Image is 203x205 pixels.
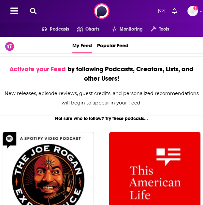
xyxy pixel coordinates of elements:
span: Monitoring [120,25,143,34]
a: Charts [69,24,99,34]
a: My Feed [72,37,92,53]
button: open menu [143,24,169,34]
div: New releases, episode reviews, guest credits, and personalized recommendations will begin to appe... [2,89,201,108]
span: Popular Feed [97,38,128,52]
span: Activate your Feed [9,65,66,73]
a: Show notifications dropdown [169,6,180,17]
span: Tools [159,25,169,34]
button: open menu [34,24,69,34]
span: Charts [85,25,99,34]
span: Podcasts [50,25,69,34]
img: Podchaser - Follow, Share and Rate Podcasts [94,3,109,19]
a: Show notifications dropdown [156,6,167,17]
div: by following Podcasts, Creators, Lists, and other Users! [2,64,201,83]
a: Popular Feed [97,37,128,53]
span: My Feed [72,38,92,52]
a: Logged in as ABolliger [187,6,198,16]
svg: Add a profile image [193,6,198,10]
button: open menu [103,24,143,34]
img: User Profile [187,6,198,16]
